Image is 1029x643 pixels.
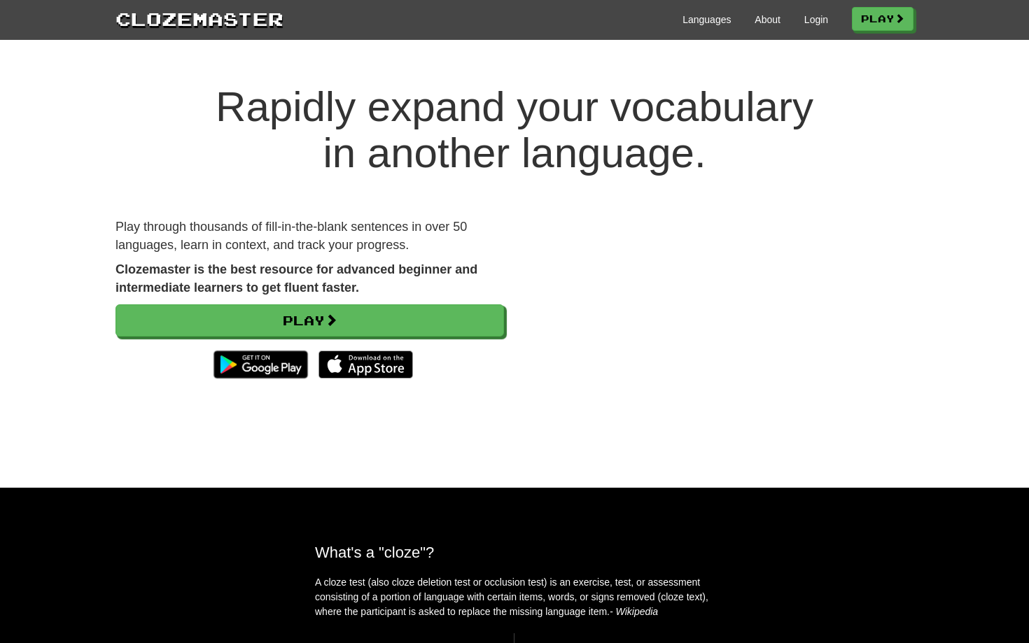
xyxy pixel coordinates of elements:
[682,13,731,27] a: Languages
[852,7,913,31] a: Play
[315,575,714,619] p: A cloze test (also cloze deletion test or occlusion test) is an exercise, test, or assessment con...
[315,544,714,561] h2: What's a "cloze"?
[804,13,828,27] a: Login
[115,6,283,31] a: Clozemaster
[610,606,658,617] em: - Wikipedia
[115,304,504,337] a: Play
[115,218,504,254] p: Play through thousands of fill-in-the-blank sentences in over 50 languages, learn in context, and...
[318,351,413,379] img: Download_on_the_App_Store_Badge_US-UK_135x40-25178aeef6eb6b83b96f5f2d004eda3bffbb37122de64afbaef7...
[115,262,477,295] strong: Clozemaster is the best resource for advanced beginner and intermediate learners to get fluent fa...
[206,344,315,386] img: Get it on Google Play
[755,13,780,27] a: About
